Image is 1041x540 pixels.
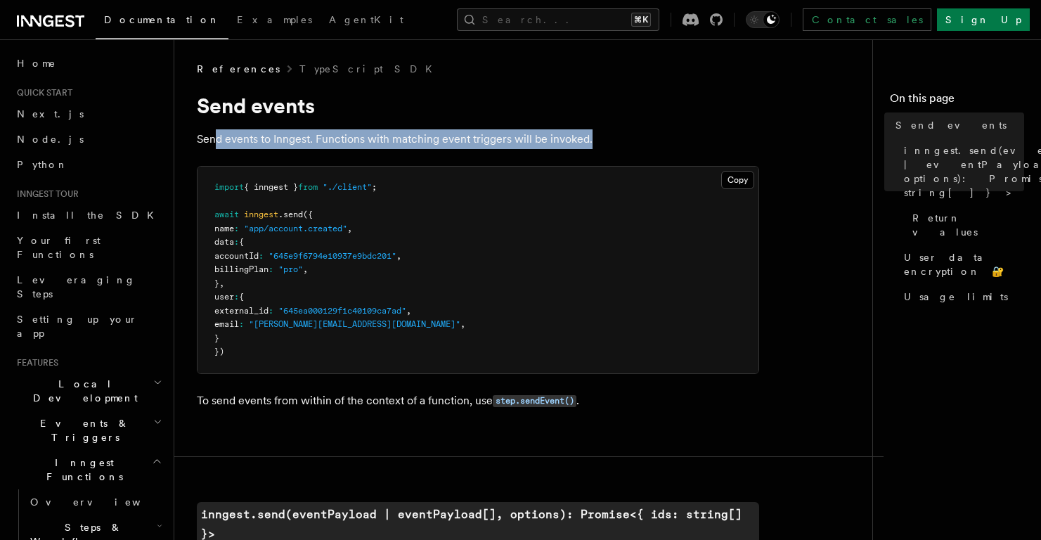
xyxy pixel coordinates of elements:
span: : [234,224,239,233]
span: billingPlan [214,264,269,274]
kbd: ⌘K [631,13,651,27]
span: name [214,224,234,233]
span: } [214,333,219,343]
span: Home [17,56,56,70]
span: external_id [214,306,269,316]
code: step.sendEvent() [493,395,576,407]
span: Overview [30,496,175,508]
span: accountId [214,251,259,261]
span: Examples [237,14,312,25]
span: : [234,292,239,302]
span: , [303,264,308,274]
a: Overview [25,489,165,515]
span: { inngest } [244,182,298,192]
span: : [269,306,273,316]
span: : [239,319,244,329]
span: "pro" [278,264,303,274]
span: import [214,182,244,192]
button: Local Development [11,371,165,411]
span: ; [372,182,377,192]
span: , [219,278,224,288]
span: User data encryption 🔐 [904,250,1024,278]
span: Return values [912,211,1024,239]
span: Documentation [104,14,220,25]
span: "./client" [323,182,372,192]
a: Node.js [11,127,165,152]
span: Usage limits [904,290,1008,304]
span: Leveraging Steps [17,274,136,300]
span: from [298,182,318,192]
span: user [214,292,234,302]
span: , [460,319,465,329]
span: Local Development [11,377,153,405]
button: Inngest Functions [11,450,165,489]
span: } [214,278,219,288]
span: References [197,62,280,76]
a: TypeScript SDK [299,62,441,76]
span: Quick start [11,87,72,98]
span: }) [214,347,224,356]
span: Install the SDK [17,210,162,221]
span: , [406,306,411,316]
span: : [269,264,273,274]
span: email [214,319,239,329]
span: Features [11,357,58,368]
span: ({ [303,210,313,219]
button: Copy [721,171,754,189]
span: await [214,210,239,219]
a: Sign Up [937,8,1030,31]
button: Events & Triggers [11,411,165,450]
span: : [259,251,264,261]
a: Your first Functions [11,228,165,267]
a: step.sendEvent() [493,394,576,407]
button: Toggle dark mode [746,11,780,28]
h1: Send events [197,93,759,118]
span: Python [17,159,68,170]
a: Usage limits [898,284,1024,309]
p: Send events to Inngest. Functions with matching event triggers will be invoked. [197,129,759,149]
span: Inngest tour [11,188,79,200]
a: AgentKit [321,4,412,38]
span: "app/account.created" [244,224,347,233]
a: Home [11,51,165,76]
span: Inngest Functions [11,456,152,484]
a: Install the SDK [11,202,165,228]
span: inngest [244,210,278,219]
a: inngest.send(eventPayload | eventPayload[], options): Promise<{ ids: string[] }> [898,138,1024,205]
a: Leveraging Steps [11,267,165,307]
span: : [234,237,239,247]
span: Your first Functions [17,235,101,260]
span: , [396,251,401,261]
span: .send [278,210,303,219]
a: Python [11,152,165,177]
span: , [347,224,352,233]
span: "[PERSON_NAME][EMAIL_ADDRESS][DOMAIN_NAME]" [249,319,460,329]
span: Next.js [17,108,84,120]
span: Events & Triggers [11,416,153,444]
h4: On this page [890,90,1024,112]
a: Documentation [96,4,228,39]
a: User data encryption 🔐 [898,245,1024,284]
a: Examples [228,4,321,38]
p: To send events from within of the context of a function, use . [197,391,759,411]
a: Setting up your app [11,307,165,346]
a: Return values [907,205,1024,245]
span: { [239,237,244,247]
a: Contact sales [803,8,931,31]
span: Setting up your app [17,314,138,339]
span: AgentKit [329,14,403,25]
span: Node.js [17,134,84,145]
a: Next.js [11,101,165,127]
a: Send events [890,112,1024,138]
span: data [214,237,234,247]
span: "645e9f6794e10937e9bdc201" [269,251,396,261]
button: Search...⌘K [457,8,659,31]
span: Send events [895,118,1007,132]
span: "645ea000129f1c40109ca7ad" [278,306,406,316]
span: { [239,292,244,302]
